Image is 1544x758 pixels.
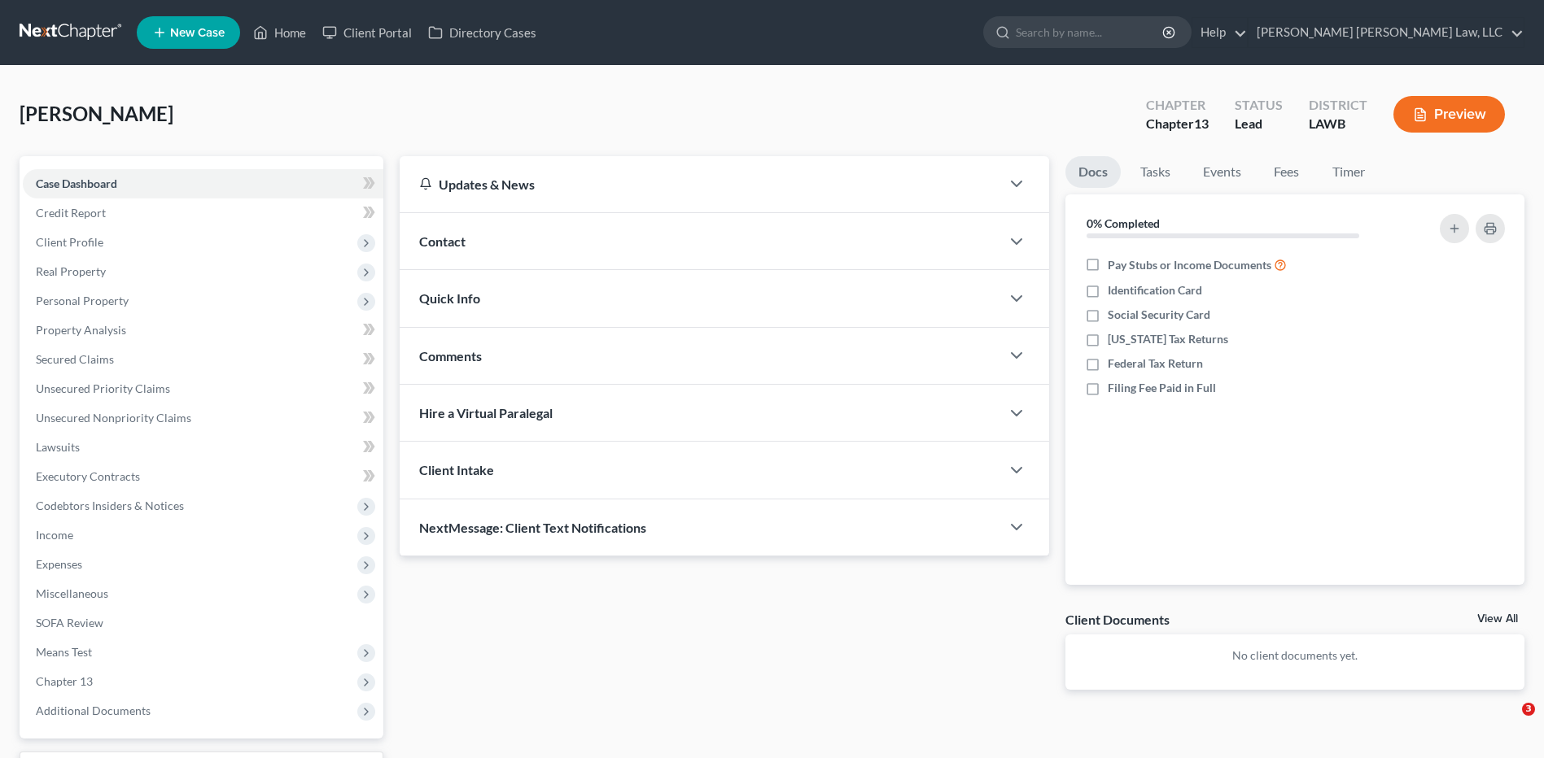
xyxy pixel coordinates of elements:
[36,381,170,395] span: Unsecured Priority Claims
[1108,282,1202,298] span: Identification Card
[1016,17,1165,47] input: Search by name...
[1249,18,1524,47] a: [PERSON_NAME] [PERSON_NAME] Law, LLC
[1146,96,1209,115] div: Chapter
[1309,115,1367,133] div: LAWB
[36,557,82,571] span: Expenses
[419,348,482,364] span: Comments
[1108,307,1210,323] span: Social Security Card
[1309,96,1367,115] div: District
[23,345,383,374] a: Secured Claims
[23,169,383,198] a: Case Dashboard
[36,645,92,659] span: Means Test
[1489,703,1528,742] iframe: Intercom live chat
[23,433,383,462] a: Lawsuits
[36,294,129,307] span: Personal Property
[419,405,553,420] span: Hire a Virtual Paralegal
[36,411,191,425] span: Unsecured Nonpriority Claims
[36,499,184,512] span: Codebtors Insiders & Notices
[36,616,103,629] span: SOFA Review
[1108,380,1216,396] span: Filing Fee Paid in Full
[1108,355,1203,372] span: Federal Tax Return
[1319,156,1378,188] a: Timer
[23,198,383,228] a: Credit Report
[36,206,106,220] span: Credit Report
[20,102,173,125] span: [PERSON_NAME]
[245,18,314,47] a: Home
[36,704,151,717] span: Additional Documents
[1087,216,1160,230] strong: 0% Completed
[314,18,420,47] a: Client Portal
[1235,115,1283,133] div: Lead
[23,403,383,433] a: Unsecured Nonpriority Claims
[1235,96,1283,115] div: Status
[36,674,93,688] span: Chapter 13
[36,176,117,190] span: Case Dashboard
[1065,611,1170,628] div: Client Documents
[36,469,140,483] span: Executory Contracts
[36,323,126,337] span: Property Analysis
[23,608,383,638] a: SOFA Review
[1108,331,1228,347] span: [US_STATE] Tax Returns
[36,586,108,600] span: Miscellaneous
[419,520,646,535] span: NextMessage: Client Text Notifications
[419,462,494,477] span: Client Intake
[36,264,106,278] span: Real Property
[1261,156,1313,188] a: Fees
[1146,115,1209,133] div: Chapter
[1393,96,1505,133] button: Preview
[23,374,383,403] a: Unsecured Priority Claims
[23,316,383,345] a: Property Analysis
[1190,156,1254,188] a: Events
[36,352,114,366] span: Secured Claims
[36,235,103,249] span: Client Profile
[1065,156,1121,188] a: Docs
[36,528,73,542] span: Income
[419,176,981,193] div: Updates & News
[170,27,225,39] span: New Case
[1108,257,1271,273] span: Pay Stubs or Income Documents
[1192,18,1247,47] a: Help
[1194,115,1209,131] span: 13
[1522,703,1535,716] span: 3
[1477,613,1518,625] a: View All
[1078,647,1511,664] p: No client documents yet.
[23,462,383,491] a: Executory Contracts
[36,440,80,454] span: Lawsuits
[419,233,466,249] span: Contact
[420,18,545,47] a: Directory Cases
[1127,156,1183,188] a: Tasks
[419,290,480,306] span: Quick Info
